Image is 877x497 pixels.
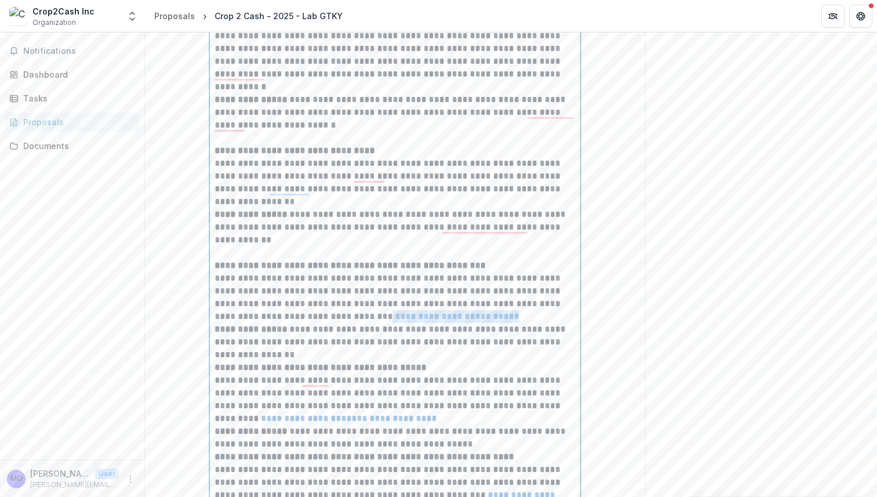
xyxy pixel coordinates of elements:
p: [PERSON_NAME] [30,467,90,480]
button: Get Help [849,5,872,28]
button: Open entity switcher [124,5,140,28]
div: Proposals [23,116,131,128]
div: Crop2Cash Inc [32,5,95,17]
a: Tasks [5,89,140,108]
a: Documents [5,136,140,155]
img: Crop2Cash Inc [9,7,28,26]
p: [PERSON_NAME][EMAIL_ADDRESS][DOMAIN_NAME] [30,480,119,490]
a: Proposals [5,113,140,132]
div: Tasks [23,92,131,104]
a: Dashboard [5,65,140,84]
div: Dashboard [23,68,131,81]
button: Partners [821,5,845,28]
a: Proposals [150,8,200,24]
div: Documents [23,140,131,152]
nav: breadcrumb [150,8,347,24]
span: Organization [32,17,76,28]
span: Notifications [23,46,135,56]
div: Crop 2 Cash - 2025 - Lab GTKY [215,10,343,22]
div: Proposals [154,10,195,22]
p: User [95,469,119,479]
button: Notifications [5,42,140,60]
div: Michael Ogundare [10,475,23,483]
button: More [124,472,137,486]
